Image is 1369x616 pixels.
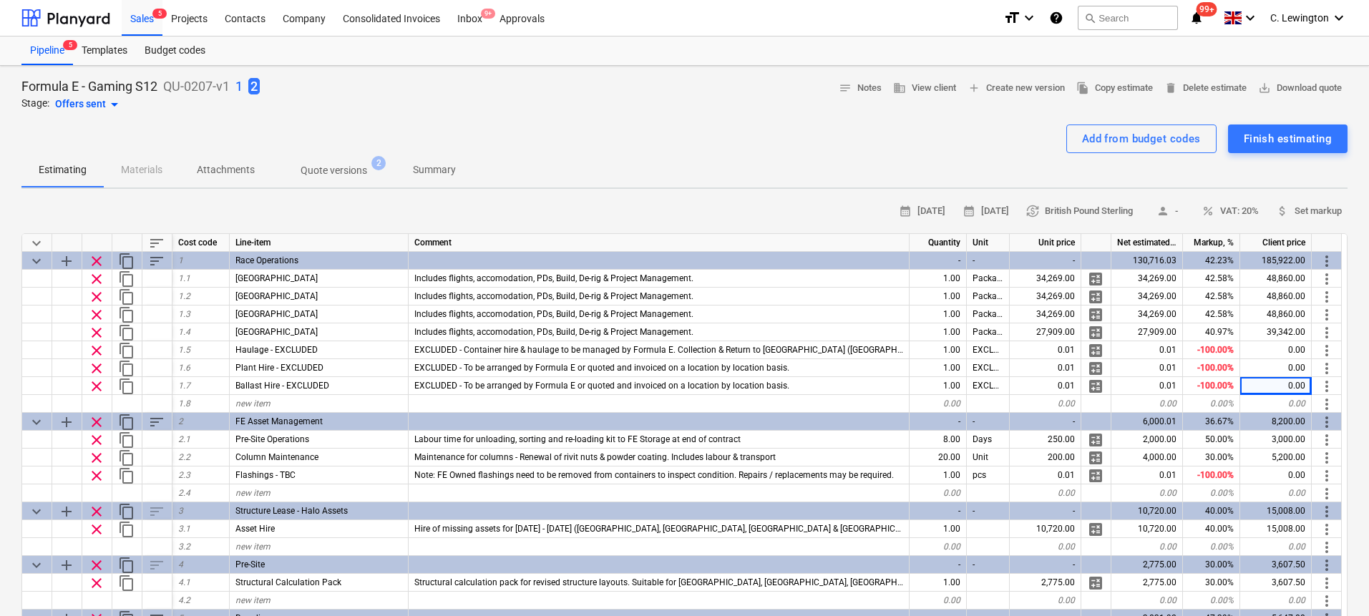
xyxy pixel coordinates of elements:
[1010,359,1081,377] div: 0.01
[910,323,967,341] div: 1.00
[1318,467,1335,484] span: More actions
[1010,234,1081,252] div: Unit price
[1003,9,1020,26] i: format_size
[910,574,967,592] div: 1.00
[1183,395,1240,413] div: 0.00%
[118,378,135,395] span: Duplicate row
[1318,449,1335,466] span: More actions
[1240,413,1312,431] div: 8,200.00
[73,36,136,65] div: Templates
[833,77,887,99] button: Notes
[148,414,165,431] span: Sort rows within category
[1183,288,1240,305] div: 42.58%
[152,9,167,19] span: 5
[414,381,789,391] span: EXCLUDED - To be arranged by Formula E or quoted and invoiced on a location by location basis.
[148,253,165,270] span: Sort rows within category
[1087,342,1104,359] span: Manage detailed breakdown for the row
[1318,414,1335,431] span: More actions
[118,467,135,484] span: Duplicate row
[118,253,135,270] span: Duplicate category
[910,538,967,556] div: 0.00
[1020,200,1139,223] button: British Pound Sterling
[1010,252,1081,270] div: -
[1183,466,1240,484] div: -100.00%
[1240,538,1312,556] div: 0.00
[88,449,105,466] span: Remove row
[28,503,45,520] span: Collapse category
[136,36,214,65] a: Budget codes
[178,273,190,283] span: 1.1
[1111,556,1183,574] div: 2,775.00
[235,273,318,283] span: Madrid
[1258,80,1342,97] span: Download quote
[1087,467,1104,484] span: Manage detailed breakdown for the row
[301,163,367,178] p: Quote versions
[967,377,1010,395] div: EXCLUDED
[88,467,105,484] span: Remove row
[1156,205,1169,217] span: person
[1183,305,1240,323] div: 42.58%
[414,363,789,373] span: EXCLUDED - To be arranged by Formula E or quoted and invoiced on a location by location basis.
[1111,252,1183,270] div: 130,716.03
[967,431,1010,449] div: Days
[1270,12,1329,24] span: C. Lewington
[88,288,105,305] span: Remove row
[1318,503,1335,520] span: More actions
[88,414,105,431] span: Remove row
[1318,360,1335,377] span: More actions
[88,342,105,359] span: Remove row
[1010,520,1081,538] div: 10,720.00
[1240,252,1312,270] div: 185,922.00
[58,253,75,270] span: Add sub category to row
[88,431,105,449] span: Remove row
[39,162,87,177] p: Estimating
[1244,129,1332,148] div: Finish estimating
[1087,306,1104,323] span: Manage detailed breakdown for the row
[1010,395,1081,413] div: 0.00
[409,234,910,252] div: Comment
[1183,538,1240,556] div: 0.00%
[1240,323,1312,341] div: 39,342.00
[1196,200,1265,223] button: VAT: 20%
[118,449,135,466] span: Duplicate row
[1087,360,1104,377] span: Manage detailed breakdown for the row
[1183,592,1240,610] div: 0.00%
[163,78,230,95] p: QU-0207-v1
[910,341,967,359] div: 1.00
[910,359,967,377] div: 1.00
[28,414,45,431] span: Collapse category
[1240,502,1312,520] div: 15,008.00
[1010,592,1081,610] div: 0.00
[1144,200,1190,223] button: -
[962,77,1071,99] button: Create new version
[967,252,1010,270] div: -
[28,253,45,270] span: Collapse category
[1164,82,1177,94] span: delete
[148,235,165,252] span: Sort rows within table
[1111,449,1183,466] div: 4,000.00
[1087,449,1104,466] span: Manage detailed breakdown for the row
[1111,502,1183,520] div: 10,720.00
[371,156,386,170] span: 2
[1202,205,1214,217] span: percent
[235,309,318,319] span: Monaco
[967,502,1010,520] div: -
[910,556,967,574] div: -
[58,414,75,431] span: Add sub category to row
[481,9,495,19] span: 9+
[1276,205,1289,217] span: attach_money
[910,252,967,270] div: -
[1240,466,1312,484] div: 0.00
[910,377,967,395] div: 1.00
[1010,413,1081,431] div: -
[1318,288,1335,305] span: More actions
[967,466,1010,484] div: pcs
[1318,539,1335,556] span: More actions
[55,96,123,113] div: Offers sent
[106,96,123,113] span: arrow_drop_down
[1026,205,1039,217] span: currency_exchange
[1111,234,1183,252] div: Net estimated cost
[910,520,967,538] div: 1.00
[21,36,73,65] a: Pipeline5
[1076,80,1153,97] span: Copy estimate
